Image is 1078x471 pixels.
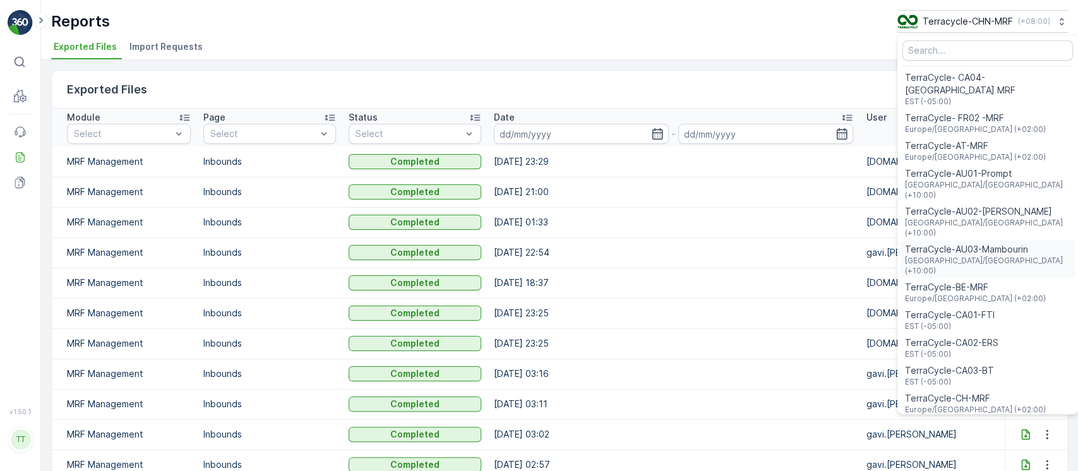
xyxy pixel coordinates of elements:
p: gavi.[PERSON_NAME] [866,367,998,380]
img: logo [8,10,33,35]
span: TerraCycle-CA03-BT [905,364,994,377]
p: Status [349,111,378,124]
p: Completed [390,428,440,441]
p: MRF Management [67,277,191,289]
p: Inbounds [203,428,336,441]
p: Inbounds [203,367,336,380]
button: TT [8,418,33,461]
p: Module [67,111,100,124]
p: Inbounds [203,155,336,168]
span: EST (-05:00) [905,349,998,359]
span: TerraCycle-CH-MRF [905,392,1046,405]
p: MRF Management [67,337,191,350]
p: Terracycle-CHN-MRF [923,15,1013,28]
button: Completed [349,366,481,381]
span: [GEOGRAPHIC_DATA]/[GEOGRAPHIC_DATA] (+10:00) [905,256,1070,276]
p: Inbounds [203,246,336,259]
p: Completed [390,307,440,319]
span: Import Requests [129,40,203,53]
span: v 1.50.1 [8,408,33,415]
span: TerraCycle-AU02-[PERSON_NAME] [905,205,1070,218]
td: [DATE] 22:54 [488,237,860,268]
td: [DATE] 03:11 [488,389,860,419]
input: Search... [902,40,1073,61]
p: MRF Management [67,367,191,380]
p: MRF Management [67,458,191,471]
span: EST (-05:00) [905,97,1070,107]
button: Completed [349,427,481,442]
span: [GEOGRAPHIC_DATA]/[GEOGRAPHIC_DATA] (+10:00) [905,218,1070,238]
span: TerraCycle-AT-MRF [905,140,1046,152]
p: [DOMAIN_NAME] [866,216,998,229]
p: [DOMAIN_NAME] [866,277,998,289]
p: Completed [390,458,440,471]
p: [DOMAIN_NAME] [866,307,998,319]
td: [DATE] 23:25 [488,298,860,328]
p: MRF Management [67,428,191,441]
p: Select [210,128,316,140]
p: gavi.[PERSON_NAME] [866,246,998,259]
p: Exported Files [67,81,147,98]
p: Reports [51,11,110,32]
p: MRF Management [67,307,191,319]
p: Page [203,111,225,124]
p: Inbounds [203,398,336,410]
p: Date [494,111,515,124]
p: MRF Management [67,186,191,198]
p: Completed [390,155,440,168]
span: Europe/[GEOGRAPHIC_DATA] (+02:00) [905,152,1046,162]
span: TerraCycle-AU03-Mambourin [905,243,1070,256]
td: [DATE] 03:02 [488,419,860,450]
span: Exported Files [54,40,117,53]
p: gavi.[PERSON_NAME] [866,458,998,471]
span: TerraCycle- FR02 -MRF [905,112,1046,124]
p: gavi.[PERSON_NAME] [866,428,998,441]
p: gavi.[PERSON_NAME] [866,398,998,410]
input: dd/mm/yyyy [678,124,853,144]
p: ( +08:00 ) [1018,16,1050,27]
span: TerraCycle-CA01-FTI [905,309,995,321]
p: [DOMAIN_NAME] [866,337,998,350]
td: [DATE] 01:33 [488,207,860,237]
p: Completed [390,398,440,410]
p: MRF Management [67,246,191,259]
button: Completed [349,154,481,169]
span: Europe/[GEOGRAPHIC_DATA] (+02:00) [905,294,1046,304]
span: [GEOGRAPHIC_DATA]/[GEOGRAPHIC_DATA] (+10:00) [905,180,1070,200]
button: Completed [349,245,481,260]
p: Select [74,128,171,140]
td: [DATE] 03:16 [488,359,860,389]
button: Completed [349,306,481,321]
span: Europe/[GEOGRAPHIC_DATA] (+02:00) [905,124,1046,134]
p: Completed [390,367,440,380]
button: Completed [349,184,481,200]
p: MRF Management [67,155,191,168]
span: EST (-05:00) [905,321,995,331]
p: Completed [390,216,440,229]
p: Completed [390,246,440,259]
p: Completed [390,277,440,289]
p: [DOMAIN_NAME] [866,186,998,198]
div: TT [11,429,31,450]
input: dd/mm/yyyy [494,124,669,144]
p: Completed [390,337,440,350]
p: Inbounds [203,277,336,289]
span: Europe/[GEOGRAPHIC_DATA] (+02:00) [905,405,1046,415]
p: Inbounds [203,186,336,198]
td: [DATE] 18:37 [488,268,860,298]
span: TerraCycle-AU01-Prompt [905,167,1070,180]
img: image_CrSQHcz.png [897,15,918,28]
p: Completed [390,186,440,198]
button: Completed [349,336,481,351]
p: Inbounds [203,458,336,471]
p: Select [356,128,462,140]
td: [DATE] 23:29 [488,146,860,177]
p: - [671,126,676,141]
span: TerraCycle-BE-MRF [905,281,1046,294]
button: Completed [349,215,481,230]
p: Inbounds [203,216,336,229]
p: User [866,111,886,124]
td: [DATE] 21:00 [488,177,860,207]
p: MRF Management [67,216,191,229]
span: TerraCycle-CA02-ERS [905,337,998,349]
